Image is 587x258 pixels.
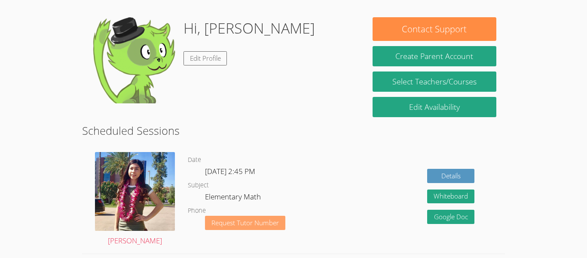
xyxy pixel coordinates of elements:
[427,169,474,183] a: Details
[205,216,285,230] button: Request Tutor Number
[188,180,209,191] dt: Subject
[91,17,177,103] img: default.png
[373,46,496,66] button: Create Parent Account
[211,220,279,226] span: Request Tutor Number
[188,205,206,216] dt: Phone
[427,210,474,224] a: Google Doc
[188,155,201,165] dt: Date
[95,152,175,231] img: avatar.png
[205,191,263,205] dd: Elementary Math
[82,122,505,139] h2: Scheduled Sessions
[373,17,496,41] button: Contact Support
[183,51,227,65] a: Edit Profile
[373,97,496,117] a: Edit Availability
[183,17,315,39] h1: Hi, [PERSON_NAME]
[427,190,474,204] button: Whiteboard
[373,71,496,92] a: Select Teachers/Courses
[95,152,175,247] a: [PERSON_NAME]
[205,166,255,176] span: [DATE] 2:45 PM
